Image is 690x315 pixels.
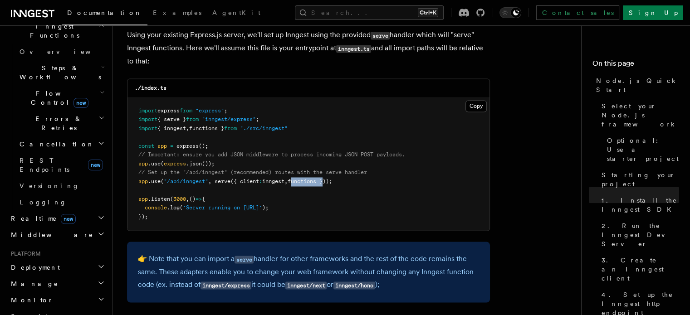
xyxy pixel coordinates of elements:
span: Documentation [67,9,142,16]
code: ./index.ts [135,85,166,91]
span: from [180,107,192,114]
span: serve [215,178,230,184]
span: import [138,116,157,122]
span: app [138,160,148,167]
span: // Set up the "/api/inngest" (recommended) routes with the serve handler [138,169,367,175]
span: => [196,196,202,202]
span: Deployment [7,263,60,272]
div: Inngest Functions [7,44,107,210]
span: Monitor [7,296,54,305]
button: Realtimenew [7,210,107,227]
span: "./src/inngest" [240,125,288,131]
code: serve [371,32,390,39]
span: inngest [262,178,284,184]
a: 1. Install the Inngest SDK [598,192,679,218]
span: , [208,178,211,184]
span: console [145,204,167,211]
a: serve [235,254,254,263]
a: Versioning [16,178,107,194]
span: Overview [20,48,113,55]
span: ( [170,196,173,202]
span: app [138,196,148,202]
span: 3. Create an Inngest client [602,256,679,283]
a: Contact sales [536,5,619,20]
span: .json [186,160,202,167]
span: }); [138,213,148,220]
button: Toggle dark mode [499,7,521,18]
span: = [170,143,173,149]
code: inngest/hono [333,281,375,289]
a: Sign Up [623,5,683,20]
span: ); [262,204,269,211]
span: ({ client [230,178,259,184]
button: Monitor [7,292,107,308]
button: Copy [465,100,487,112]
span: app [157,143,167,149]
span: new [88,160,103,170]
span: Flow Control [16,89,100,107]
span: import [138,107,157,114]
span: express [164,160,186,167]
a: Optional: Use a starter project [603,132,679,167]
button: Cancellation [16,136,107,152]
a: Overview [16,44,107,60]
code: serve [235,256,254,263]
a: 2. Run the Inngest Dev Server [598,218,679,252]
a: Documentation [62,3,147,25]
span: Platform [7,250,41,257]
span: 1. Install the Inngest SDK [602,196,679,214]
button: Manage [7,276,107,292]
span: import [138,125,157,131]
span: // Important: ensure you add JSON middleware to process incoming JSON POST payloads. [138,151,405,158]
a: Node.js Quick Start [592,73,679,98]
a: Examples [147,3,207,24]
span: functions })); [288,178,332,184]
span: Examples [153,9,201,16]
a: Select your Node.js framework [598,98,679,132]
span: Realtime [7,214,76,223]
code: inngest.ts [336,45,371,53]
span: Logging [20,199,67,206]
span: "inngest/express" [202,116,256,122]
span: ()); [202,160,215,167]
span: express [176,143,199,149]
code: inngest/next [285,281,327,289]
button: Middleware [7,227,107,243]
button: Flow Controlnew [16,85,107,111]
a: 3. Create an Inngest client [598,252,679,286]
span: , [186,125,189,131]
span: "express" [196,107,224,114]
span: Manage [7,279,59,288]
span: Select your Node.js framework [602,102,679,129]
span: Middleware [7,230,93,239]
span: .listen [148,196,170,202]
span: from [186,116,199,122]
span: ; [256,116,259,122]
button: Inngest Functions [7,18,107,44]
p: 👉 Note that you can import a handler for other frameworks and the rest of the code remains the sa... [138,252,479,291]
span: 2. Run the Inngest Dev Server [602,221,679,248]
span: 3000 [173,196,186,202]
span: { serve } [157,116,186,122]
span: app [138,178,148,184]
span: new [61,214,76,224]
span: Cancellation [16,140,94,149]
span: ; [224,107,227,114]
span: Node.js Quick Start [596,76,679,94]
span: .use [148,160,161,167]
span: Starting your project [602,170,679,189]
span: ( [161,160,164,167]
span: ( [180,204,183,211]
span: .use [148,178,161,184]
button: Deployment [7,259,107,276]
span: Errors & Retries [16,114,98,132]
span: Optional: Use a starter project [607,136,679,163]
a: REST Endpointsnew [16,152,107,178]
span: Steps & Workflows [16,63,101,82]
button: Errors & Retries [16,111,107,136]
span: : [259,178,262,184]
span: (); [199,143,208,149]
span: const [138,143,154,149]
kbd: Ctrl+K [418,8,438,17]
span: REST Endpoints [20,157,69,173]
